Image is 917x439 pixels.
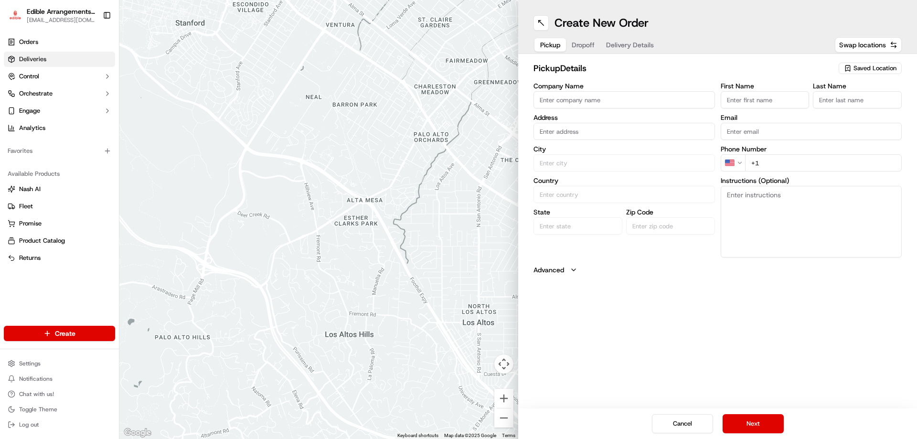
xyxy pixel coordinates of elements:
button: Product Catalog [4,233,115,248]
span: Map data ©2025 Google [444,433,496,438]
button: Next [723,414,784,433]
label: State [533,209,622,215]
span: Engage [19,107,40,115]
button: Engage [4,103,115,118]
input: Enter first name [721,91,810,108]
span: Control [19,72,39,81]
button: Saved Location [839,62,902,75]
span: Pickup [540,40,560,50]
span: API Documentation [90,214,153,223]
label: Zip Code [626,209,715,215]
span: Fleet [19,202,33,211]
input: Enter address [533,123,715,140]
button: Chat with us! [4,387,115,401]
input: Enter phone number [745,154,902,171]
label: Email [721,114,902,121]
span: • [104,148,107,156]
span: Orchestrate [19,89,53,98]
a: Powered byPylon [67,236,116,244]
img: Edible Arrangements - Harrisburg, PA [8,9,23,22]
button: Map camera controls [494,354,513,374]
span: Wisdom [PERSON_NAME] [30,148,102,156]
span: Delivery Details [606,40,654,50]
div: Start new chat [43,91,157,101]
button: [EMAIL_ADDRESS][DOMAIN_NAME] [27,16,95,24]
button: Settings [4,357,115,370]
button: Create [4,326,115,341]
label: Last Name [813,83,902,89]
span: Notifications [19,375,53,383]
span: Chat with us! [19,390,54,398]
a: Terms (opens in new tab) [502,433,515,438]
span: Swap locations [839,40,886,50]
a: Deliveries [4,52,115,67]
label: Country [533,177,715,184]
input: Enter company name [533,91,715,108]
button: Keyboard shortcuts [397,432,438,439]
span: Pylon [95,237,116,244]
input: Enter city [533,154,715,171]
a: Promise [8,219,111,228]
img: 1736555255976-a54dd68f-1ca7-489b-9aae-adbdc363a1c4 [19,174,27,182]
input: Enter country [533,186,715,203]
h2: pickup Details [533,62,837,75]
img: Nash [10,10,29,29]
span: Deliveries [19,55,46,64]
label: Phone Number [721,146,902,152]
span: Product Catalog [19,236,65,245]
button: Log out [4,418,115,431]
span: Saved Location [853,64,896,73]
div: Favorites [4,143,115,159]
img: 1736555255976-a54dd68f-1ca7-489b-9aae-adbdc363a1c4 [10,91,27,108]
button: Edible Arrangements - Harrisburg, PAEdible Arrangements - [GEOGRAPHIC_DATA], [GEOGRAPHIC_DATA][EM... [4,4,99,27]
div: Available Products [4,166,115,182]
button: Start new chat [162,94,174,106]
button: Fleet [4,199,115,214]
label: Address [533,114,715,121]
label: City [533,146,715,152]
span: [DATE] [109,174,128,182]
button: Advanced [533,265,902,275]
span: Returns [19,254,41,262]
button: Swap locations [835,37,902,53]
button: Toggle Theme [4,403,115,416]
a: Nash AI [8,185,111,193]
h1: Create New Order [554,15,649,31]
button: Zoom out [494,408,513,428]
a: Product Catalog [8,236,111,245]
a: Orders [4,34,115,50]
label: Company Name [533,83,715,89]
input: Enter email [721,123,902,140]
label: Instructions (Optional) [721,177,902,184]
button: Orchestrate [4,86,115,101]
span: Dropoff [572,40,595,50]
input: Enter zip code [626,217,715,235]
img: Google [122,427,153,439]
div: 💻 [81,214,88,222]
img: Wisdom Oko [10,139,25,158]
button: Zoom in [494,389,513,408]
button: Notifications [4,372,115,385]
button: Promise [4,216,115,231]
img: 1736555255976-a54dd68f-1ca7-489b-9aae-adbdc363a1c4 [19,149,27,156]
button: Edible Arrangements - [GEOGRAPHIC_DATA], [GEOGRAPHIC_DATA] [27,7,95,16]
input: Enter state [533,217,622,235]
span: Log out [19,421,39,428]
span: Wisdom [PERSON_NAME] [30,174,102,182]
label: First Name [721,83,810,89]
img: 8571987876998_91fb9ceb93ad5c398215_72.jpg [20,91,37,108]
span: Promise [19,219,42,228]
a: Fleet [8,202,111,211]
input: Got a question? Start typing here... [25,62,172,72]
div: We're available if you need us! [43,101,131,108]
span: [DATE] [109,148,128,156]
a: Returns [8,254,111,262]
button: Cancel [652,414,713,433]
span: Knowledge Base [19,214,73,223]
a: Analytics [4,120,115,136]
div: 📗 [10,214,17,222]
button: Returns [4,250,115,266]
img: Wisdom Oko [10,165,25,183]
